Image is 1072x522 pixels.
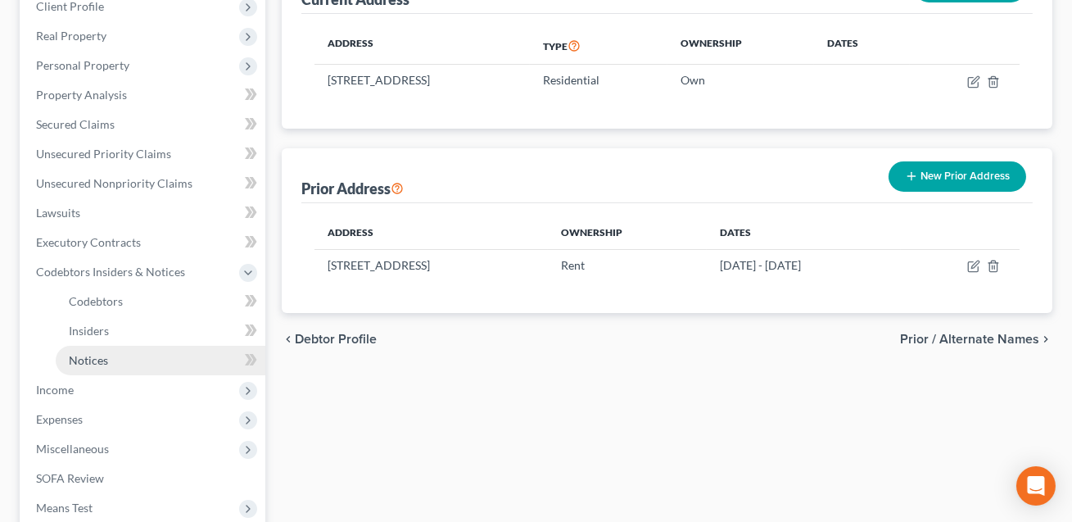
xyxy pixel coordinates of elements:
[36,117,115,131] span: Secured Claims
[814,27,910,65] th: Dates
[314,249,548,280] td: [STREET_ADDRESS]
[36,265,185,279] span: Codebtors Insiders & Notices
[69,353,108,367] span: Notices
[36,235,141,249] span: Executory Contracts
[36,176,192,190] span: Unsecured Nonpriority Claims
[548,216,707,249] th: Ownership
[707,249,901,280] td: [DATE] - [DATE]
[548,249,707,280] td: Rent
[23,198,265,228] a: Lawsuits
[23,110,265,139] a: Secured Claims
[69,294,123,308] span: Codebtors
[36,383,74,397] span: Income
[314,65,529,96] td: [STREET_ADDRESS]
[36,147,171,161] span: Unsecured Priority Claims
[36,29,106,43] span: Real Property
[23,464,265,493] a: SOFA Review
[23,169,265,198] a: Unsecured Nonpriority Claims
[56,346,265,375] a: Notices
[36,58,129,72] span: Personal Property
[36,88,127,102] span: Property Analysis
[23,228,265,257] a: Executory Contracts
[530,65,668,96] td: Residential
[301,179,404,198] div: Prior Address
[900,333,1039,346] span: Prior / Alternate Names
[36,442,109,456] span: Miscellaneous
[36,412,83,426] span: Expenses
[530,27,668,65] th: Type
[56,287,265,316] a: Codebtors
[69,324,109,338] span: Insiders
[900,333,1052,346] button: Prior / Alternate Names chevron_right
[36,206,80,220] span: Lawsuits
[23,80,265,110] a: Property Analysis
[295,333,377,346] span: Debtor Profile
[282,333,295,346] i: chevron_left
[23,139,265,169] a: Unsecured Priority Claims
[282,333,377,346] button: chevron_left Debtor Profile
[314,216,548,249] th: Address
[889,161,1026,192] button: New Prior Address
[36,471,104,485] span: SOFA Review
[1039,333,1052,346] i: chevron_right
[314,27,529,65] th: Address
[667,27,814,65] th: Ownership
[1016,466,1056,506] div: Open Intercom Messenger
[667,65,814,96] td: Own
[36,501,93,515] span: Means Test
[56,316,265,346] a: Insiders
[707,216,901,249] th: Dates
